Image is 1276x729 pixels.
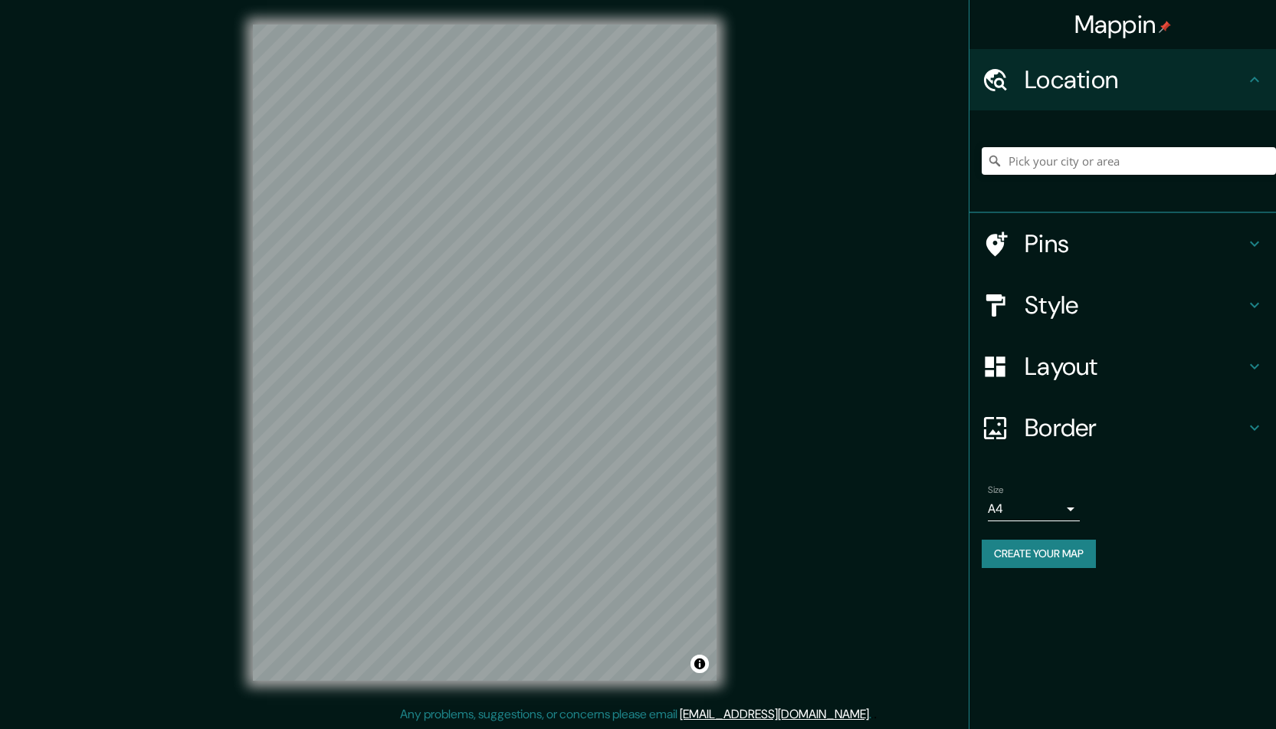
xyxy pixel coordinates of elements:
[982,147,1276,175] input: Pick your city or area
[253,25,717,681] canvas: Map
[400,705,871,724] p: Any problems, suggestions, or concerns please email .
[969,213,1276,274] div: Pins
[969,274,1276,336] div: Style
[1025,351,1245,382] h4: Layout
[1025,64,1245,95] h4: Location
[680,706,869,722] a: [EMAIL_ADDRESS][DOMAIN_NAME]
[874,705,877,724] div: .
[969,49,1276,110] div: Location
[1140,669,1259,712] iframe: Help widget launcher
[1025,412,1245,443] h4: Border
[1074,9,1172,40] h4: Mappin
[969,397,1276,458] div: Border
[988,497,1080,521] div: A4
[988,484,1004,497] label: Size
[1159,21,1171,33] img: pin-icon.png
[1025,290,1245,320] h4: Style
[871,705,874,724] div: .
[969,336,1276,397] div: Layout
[1025,228,1245,259] h4: Pins
[690,655,709,673] button: Toggle attribution
[982,540,1096,568] button: Create your map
